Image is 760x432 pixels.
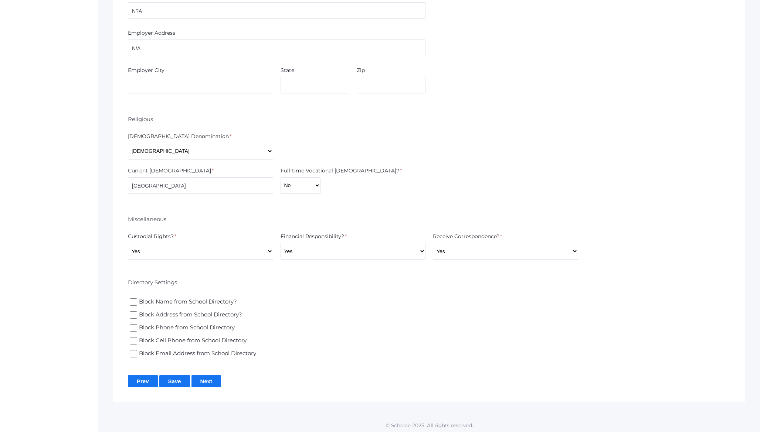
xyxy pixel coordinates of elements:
[98,422,760,429] p: © Scholae 2025. All rights reserved.
[130,337,137,344] input: Block Cell Phone from School Directory
[137,311,243,320] span: Block Address from School Directory?
[130,311,137,319] input: Block Address from School Directory?
[281,167,399,175] label: Full-time Vocational [DEMOGRAPHIC_DATA]?
[357,66,365,74] label: Zip
[137,336,247,346] span: Block Cell Phone from School Directory
[159,375,190,387] input: Save
[281,233,344,240] label: Financial Responsibility?
[128,116,153,123] h6: Religious
[128,133,229,140] label: [DEMOGRAPHIC_DATA] Denomination
[191,375,221,387] input: Next
[128,233,174,240] label: Custodial Rights?
[130,350,137,357] input: Block Email Address from School Directory
[128,375,158,387] input: Prev
[128,66,164,74] label: Employer City
[281,66,294,74] label: State
[137,298,238,307] span: Block Name from School Directory?
[137,323,235,333] span: Block Phone from School Directory
[137,349,257,359] span: Block Email Address from School Directory
[130,324,137,332] input: Block Phone from School Directory
[128,216,166,223] h6: Miscellaneous
[130,298,137,306] input: Block Name from School Directory?
[128,29,175,37] label: Employer Address
[128,167,211,175] label: Current [DEMOGRAPHIC_DATA]
[433,233,499,240] label: Receive Correspondence?
[128,279,177,286] h6: Directory Settings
